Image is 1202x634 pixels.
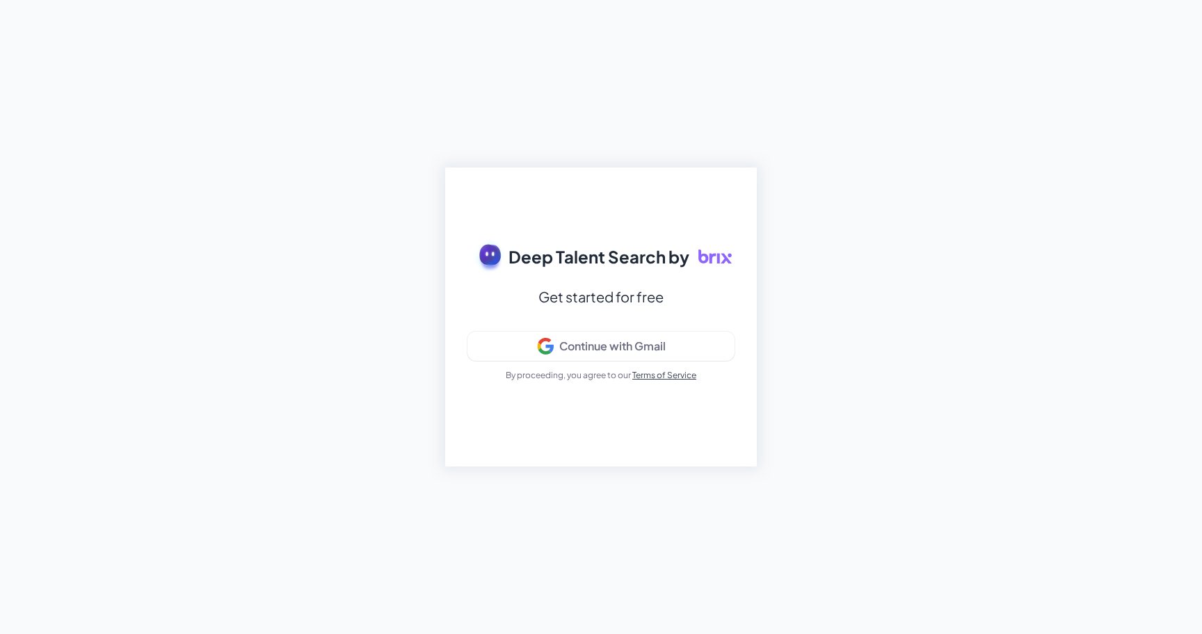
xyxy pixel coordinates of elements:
div: Continue with Gmail [559,339,666,353]
p: By proceeding, you agree to our [506,369,696,382]
button: Continue with Gmail [467,332,735,361]
span: Deep Talent Search by [508,244,689,269]
div: Get started for free [538,284,664,309]
a: Terms of Service [632,370,696,380]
